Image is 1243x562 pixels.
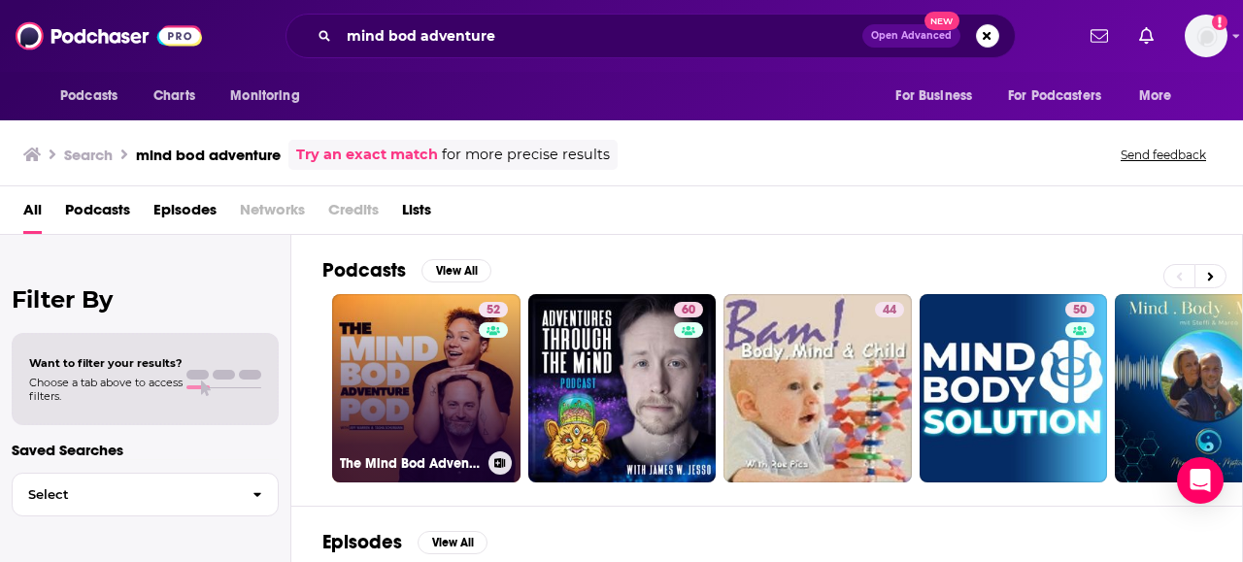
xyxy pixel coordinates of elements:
[153,194,217,234] a: Episodes
[1125,78,1196,115] button: open menu
[16,17,202,54] img: Podchaser - Follow, Share and Rate Podcasts
[217,78,324,115] button: open menu
[1073,301,1087,320] span: 50
[1185,15,1227,57] span: Logged in as RiverheadPublicity
[528,294,717,482] a: 60
[240,194,305,234] span: Networks
[1065,302,1094,317] a: 50
[1083,19,1116,52] a: Show notifications dropdown
[322,530,487,554] a: EpisodesView All
[65,194,130,234] a: Podcasts
[862,24,960,48] button: Open AdvancedNew
[64,146,113,164] h3: Search
[1131,19,1161,52] a: Show notifications dropdown
[723,294,912,482] a: 44
[328,194,379,234] span: Credits
[23,194,42,234] a: All
[920,294,1108,482] a: 50
[1008,83,1101,110] span: For Podcasters
[286,14,1016,58] div: Search podcasts, credits, & more...
[12,441,279,459] p: Saved Searches
[230,83,299,110] span: Monitoring
[340,455,481,472] h3: The Mind Bod Adventure Pod
[29,376,183,403] span: Choose a tab above to access filters.
[924,12,959,30] span: New
[871,31,952,41] span: Open Advanced
[29,356,183,370] span: Want to filter your results?
[12,473,279,516] button: Select
[1115,147,1212,163] button: Send feedback
[402,194,431,234] a: Lists
[136,146,281,164] h3: mind bod adventure
[1185,15,1227,57] img: User Profile
[332,294,521,482] a: 52The Mind Bod Adventure Pod
[487,301,500,320] span: 52
[883,301,896,320] span: 44
[60,83,118,110] span: Podcasts
[153,83,195,110] span: Charts
[1185,15,1227,57] button: Show profile menu
[12,285,279,314] h2: Filter By
[995,78,1129,115] button: open menu
[322,258,406,282] h2: Podcasts
[882,78,996,115] button: open menu
[421,259,491,282] button: View All
[1177,457,1224,504] div: Open Intercom Messenger
[296,144,438,166] a: Try an exact match
[322,530,402,554] h2: Episodes
[322,258,491,282] a: PodcastsView All
[682,301,695,320] span: 60
[1139,83,1172,110] span: More
[141,78,207,115] a: Charts
[339,20,862,51] input: Search podcasts, credits, & more...
[13,488,237,501] span: Select
[674,302,703,317] a: 60
[479,302,508,317] a: 52
[418,531,487,554] button: View All
[875,302,904,317] a: 44
[442,144,610,166] span: for more precise results
[1212,15,1227,30] svg: Add a profile image
[47,78,143,115] button: open menu
[895,83,972,110] span: For Business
